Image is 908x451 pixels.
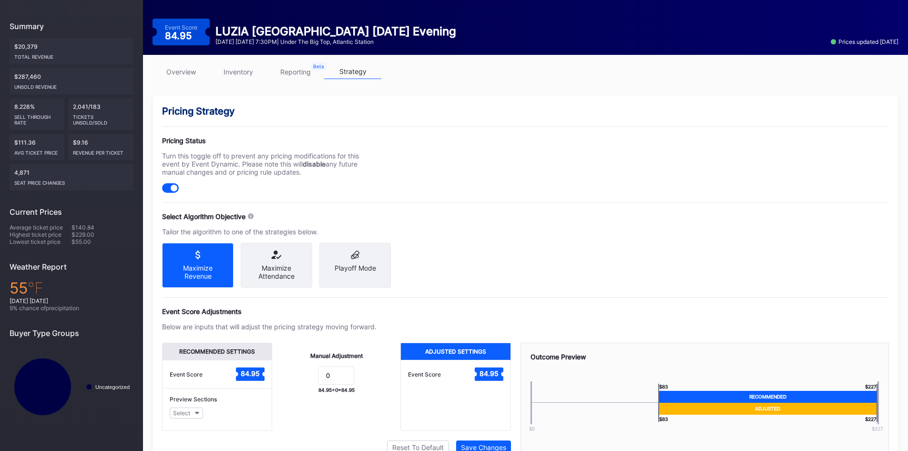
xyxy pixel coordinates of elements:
[162,307,889,315] div: Event Score Adjustments
[861,426,894,431] div: $ 227
[173,409,190,417] div: Select
[163,343,272,360] div: Recommended Settings
[71,238,133,245] div: $55.00
[324,64,381,79] a: strategy
[162,212,245,220] div: Select Algorithm Objective
[310,352,363,359] div: Manual Adjustment
[170,371,203,378] div: Event Score
[10,238,71,245] div: Lowest ticket price
[248,264,305,280] div: Maximize Attendance
[515,426,549,431] div: $0
[71,224,133,231] div: $140.84
[210,64,267,79] a: inventory
[10,68,133,94] div: $287,460
[14,146,60,156] div: Avg ticket price
[73,146,129,156] div: Revenue per ticket
[215,24,456,38] div: LUZIA [GEOGRAPHIC_DATA] [DATE] Evening
[28,279,43,297] span: ℉
[215,38,456,45] div: [DATE] [DATE] 7:30PM | Under the Big Top, Atlantic Station
[658,415,668,422] div: $ 83
[14,80,129,90] div: Unsold Revenue
[162,228,377,236] div: Tailor the algorithm to one of the strategies below.
[658,384,668,391] div: $ 83
[10,297,133,304] div: [DATE] [DATE]
[162,136,377,145] div: Pricing Status
[14,110,60,126] div: Sell Through Rate
[865,384,877,391] div: $ 227
[10,98,64,130] div: 8.228%
[95,384,130,390] text: Uncategorized
[162,152,377,176] div: Turn this toggle off to prevent any pricing modifications for this event by Event Dynamic. Please...
[170,264,226,280] div: Maximize Revenue
[10,345,133,429] svg: Chart title
[401,343,510,360] div: Adjusted Settings
[170,408,203,419] button: Select
[71,231,133,238] div: $229.00
[531,353,879,361] div: Outcome Preview
[10,224,71,231] div: Average ticket price
[165,24,197,31] div: Event Score
[318,387,355,393] div: 84.95 + 0 = 84.95
[10,21,133,31] div: Summary
[162,323,377,331] div: Below are inputs that will adjust the pricing strategy moving forward.
[327,264,383,272] div: Playoff Mode
[10,262,133,272] div: Weather Report
[10,279,133,297] div: 55
[170,396,265,403] div: Preview Sections
[153,64,210,79] a: overview
[165,31,194,41] div: 84.95
[480,369,499,378] text: 84.95
[73,110,129,126] div: Tickets Unsold/Sold
[303,160,326,168] strong: disable
[10,231,71,238] div: Highest ticket price
[241,369,260,378] text: 84.95
[10,207,133,217] div: Current Prices
[10,164,133,190] div: 4,871
[162,105,889,117] div: Pricing Strategy
[10,328,133,338] div: Buyer Type Groups
[10,304,133,312] div: 9 % chance of precipitation
[408,371,441,378] div: Event Score
[14,50,129,60] div: Total Revenue
[14,176,129,186] div: seat price changes
[658,391,877,403] div: Recommended
[10,134,64,160] div: $111.36
[68,98,134,130] div: 2,041/183
[10,38,133,64] div: $20,379
[865,415,877,422] div: $ 227
[267,64,324,79] a: reporting
[68,134,134,160] div: $9.16
[831,38,898,45] div: Prices updated [DATE]
[658,403,877,415] div: Adjusted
